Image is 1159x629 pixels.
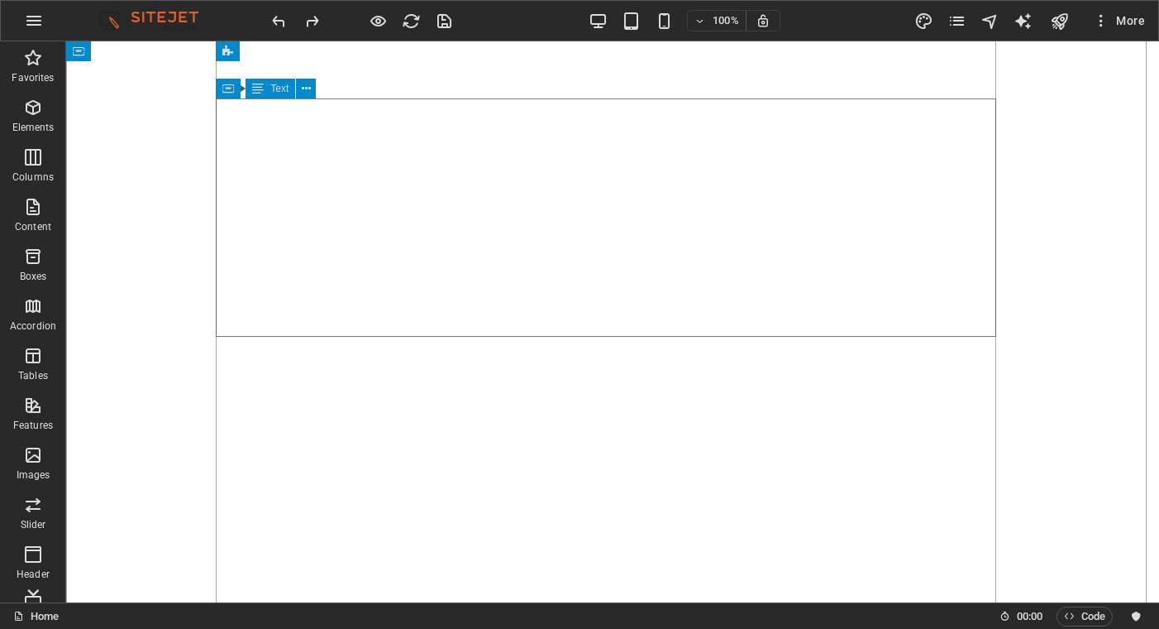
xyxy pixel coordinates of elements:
[947,12,966,31] i: Pages (Ctrl+Alt+S)
[980,11,1000,31] button: navigator
[1050,12,1069,31] i: Publish
[914,11,934,31] button: design
[756,13,770,28] i: On resize automatically adjust zoom level to fit chosen device.
[12,121,55,134] p: Elements
[15,220,51,233] p: Content
[1028,610,1031,622] span: :
[947,11,967,31] button: pages
[21,518,46,531] p: Slider
[1056,607,1113,627] button: Code
[713,11,739,31] h6: 100%
[17,468,50,482] p: Images
[1064,607,1105,627] span: Code
[12,170,54,184] p: Columns
[401,11,421,31] button: reload
[13,607,59,627] a: Click to cancel selection. Double-click to open Pages
[1086,7,1152,34] button: More
[13,419,53,432] p: Features
[688,11,746,31] button: 100%
[1047,7,1073,34] button: publish
[402,12,421,31] i: Reload page
[270,84,289,94] span: Text
[999,607,1043,627] h6: Session time
[17,568,50,581] p: Header
[18,369,48,382] p: Tables
[1126,607,1146,627] button: Usercentrics
[368,11,388,31] button: Click here to leave preview mode and continue editing
[1093,12,1145,29] span: More
[20,270,47,283] p: Boxes
[12,71,54,84] p: Favorites
[10,319,56,333] p: Accordion
[1014,12,1033,31] i: AI Writer
[914,12,933,31] i: Design (Ctrl+Alt+Y)
[1014,11,1033,31] button: text_generator
[980,12,999,31] i: Navigator
[1017,607,1042,627] span: 00 00
[95,11,219,31] img: Editor Logo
